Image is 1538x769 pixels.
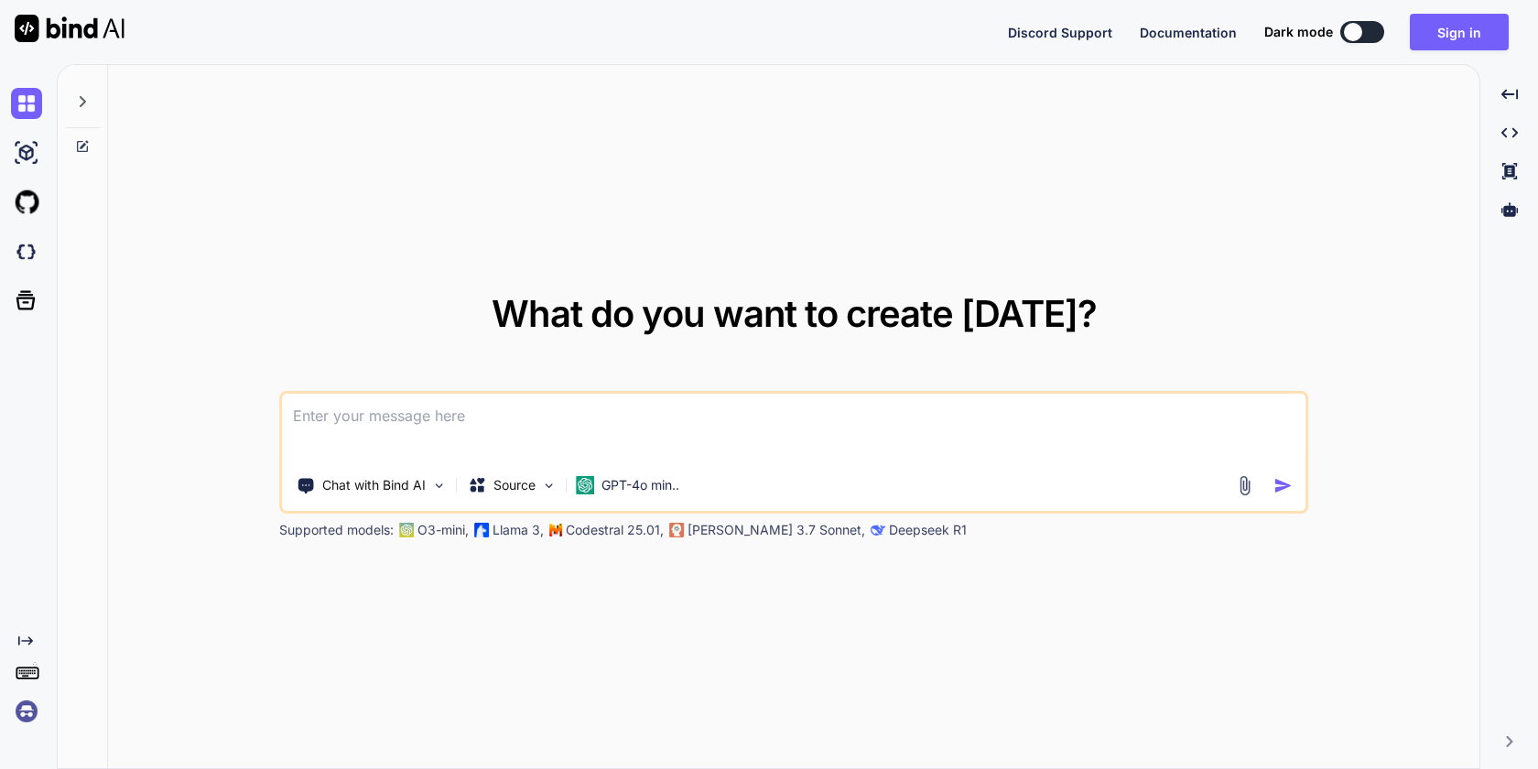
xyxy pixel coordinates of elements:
[493,521,544,539] p: Llama 3,
[431,478,447,493] img: Pick Tools
[549,524,562,536] img: Mistral-AI
[11,137,42,168] img: ai-studio
[279,521,394,539] p: Supported models:
[1234,475,1255,496] img: attachment
[576,476,594,494] img: GPT-4o mini
[601,476,679,494] p: GPT-4o min..
[1008,23,1112,42] button: Discord Support
[417,521,469,539] p: O3-mini,
[474,523,489,537] img: Llama2
[566,521,664,539] p: Codestral 25.01,
[492,291,1097,336] span: What do you want to create [DATE]?
[871,523,885,537] img: claude
[669,523,684,537] img: claude
[1140,25,1237,40] span: Documentation
[1140,23,1237,42] button: Documentation
[688,521,865,539] p: [PERSON_NAME] 3.7 Sonnet,
[1273,476,1293,495] img: icon
[493,476,536,494] p: Source
[322,476,426,494] p: Chat with Bind AI
[399,523,414,537] img: GPT-4
[11,187,42,218] img: githubLight
[11,696,42,727] img: signin
[541,478,557,493] img: Pick Models
[1410,14,1509,50] button: Sign in
[11,236,42,267] img: darkCloudIdeIcon
[11,88,42,119] img: chat
[1008,25,1112,40] span: Discord Support
[889,521,967,539] p: Deepseek R1
[15,15,125,42] img: Bind AI
[1264,23,1333,41] span: Dark mode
